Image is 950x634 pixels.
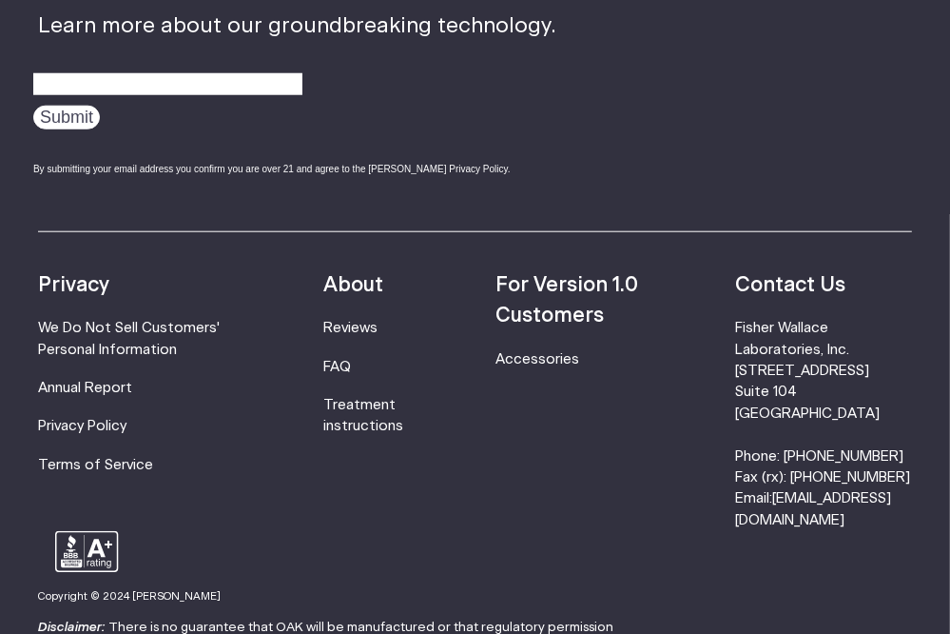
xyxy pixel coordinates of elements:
[735,491,891,526] a: [EMAIL_ADDRESS][DOMAIN_NAME]
[33,106,100,129] input: Submit
[735,275,845,295] strong: Contact Us
[38,321,220,356] a: We Do Not Sell Customers' Personal Information
[323,398,403,433] a: Treatment instructions
[735,318,912,531] li: Fisher Wallace Laboratories, Inc. [STREET_ADDRESS] Suite 104 [GEOGRAPHIC_DATA] Phone: [PHONE_NUMB...
[323,321,378,335] a: Reviews
[38,621,106,634] strong: Disclaimer:
[38,591,221,602] small: Copyright © 2024 [PERSON_NAME]
[38,419,126,433] a: Privacy Policy
[38,275,109,295] strong: Privacy
[38,458,153,472] a: Terms of Service
[323,360,351,374] a: FAQ
[495,275,638,326] strong: For Version 1.0 Customers
[495,352,579,367] a: Accessories
[38,381,132,395] a: Annual Report
[323,275,383,295] strong: About
[33,162,556,176] div: By submitting your email address you confirm you are over 21 and agree to the [PERSON_NAME] Priva...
